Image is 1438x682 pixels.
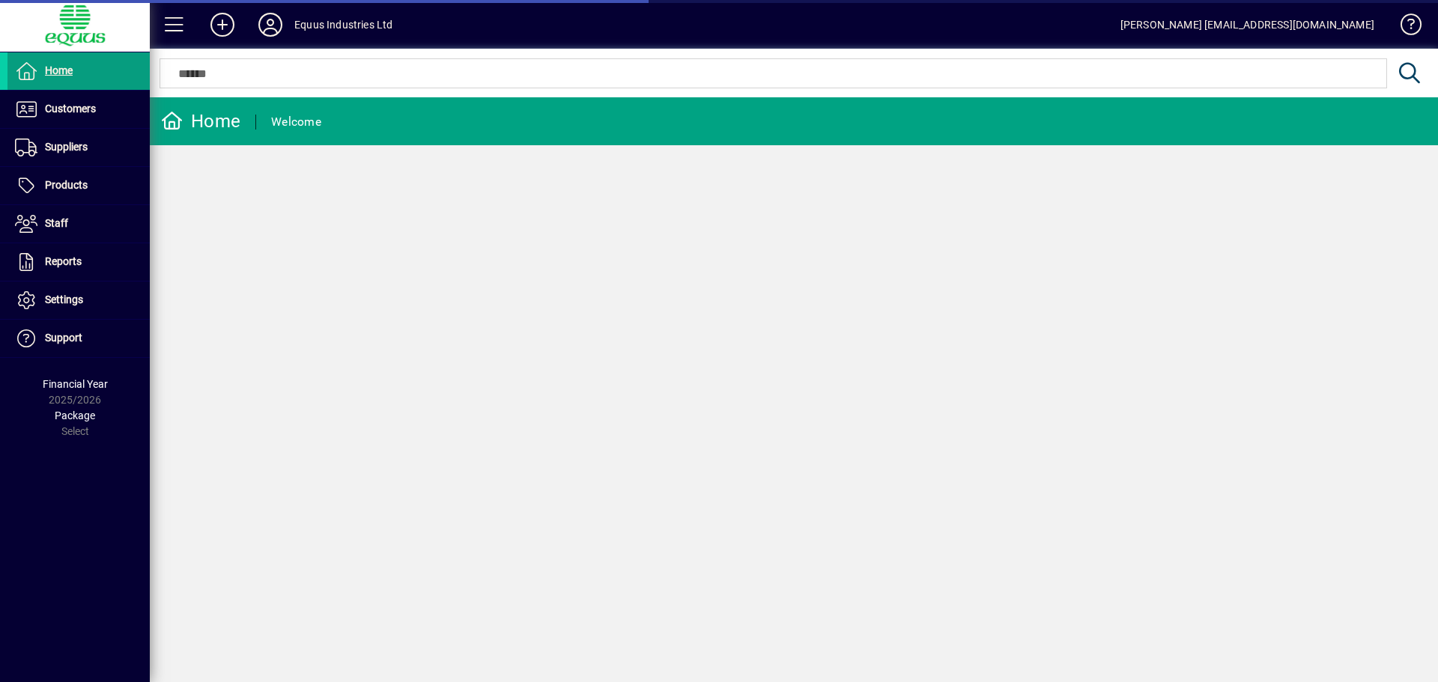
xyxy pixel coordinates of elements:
span: Suppliers [45,141,88,153]
a: Reports [7,243,150,281]
span: Staff [45,217,68,229]
a: Support [7,320,150,357]
span: Support [45,332,82,344]
a: Suppliers [7,129,150,166]
div: Equus Industries Ltd [294,13,393,37]
span: Customers [45,103,96,115]
a: Settings [7,281,150,319]
button: Profile [246,11,294,38]
button: Add [198,11,246,38]
div: Home [161,109,240,133]
div: [PERSON_NAME] [EMAIL_ADDRESS][DOMAIN_NAME] [1120,13,1374,37]
span: Financial Year [43,378,108,390]
span: Package [55,409,95,421]
span: Home [45,64,73,76]
span: Reports [45,255,82,267]
a: Staff [7,205,150,243]
span: Settings [45,293,83,305]
a: Knowledge Base [1389,3,1419,52]
div: Welcome [271,110,321,134]
a: Customers [7,91,150,128]
span: Products [45,179,88,191]
a: Products [7,167,150,204]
